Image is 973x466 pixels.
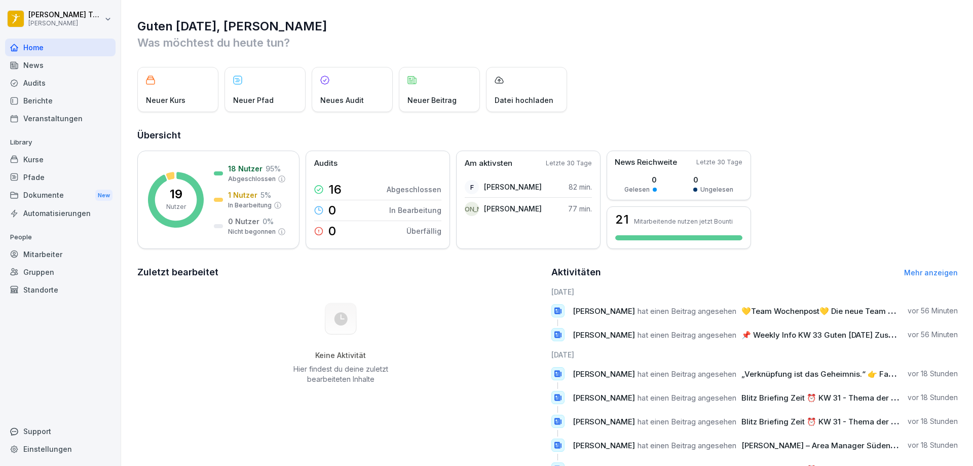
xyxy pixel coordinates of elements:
p: 82 min. [569,182,592,192]
p: Letzte 30 Tage [546,159,592,168]
h6: [DATE] [551,349,958,360]
p: In Bearbeitung [228,201,272,210]
p: Letzte 30 Tage [696,158,742,167]
p: vor 18 Stunden [908,440,958,450]
p: Überfällig [406,226,441,236]
a: Mehr anzeigen [904,268,958,277]
span: hat einen Beitrag angesehen [638,393,736,403]
p: 0 [693,174,733,185]
a: Automatisierungen [5,204,116,222]
p: Neuer Beitrag [407,95,457,105]
p: 18 Nutzer [228,163,263,174]
h2: Zuletzt bearbeitet [137,265,544,279]
p: vor 18 Stunden [908,392,958,403]
div: Dokumente [5,186,116,205]
h5: Keine Aktivität [289,351,392,360]
a: DokumenteNew [5,186,116,205]
p: Gelesen [624,185,650,194]
p: 0 [328,225,336,237]
span: hat einen Beitrag angesehen [638,306,736,316]
h1: Guten [DATE], [PERSON_NAME] [137,18,958,34]
p: Was möchtest du heute tun? [137,34,958,51]
p: 0 [328,204,336,217]
div: F [465,180,479,194]
p: 0 Nutzer [228,216,259,227]
a: Berichte [5,92,116,110]
a: Standorte [5,281,116,299]
p: In Bearbeitung [389,205,441,216]
a: Audits [5,74,116,92]
p: Datei hochladen [495,95,553,105]
a: Home [5,39,116,56]
p: Neuer Kurs [146,95,185,105]
span: [PERSON_NAME] [573,330,635,340]
a: Einstellungen [5,440,116,458]
a: News [5,56,116,74]
span: hat einen Beitrag angesehen [638,441,736,450]
p: [PERSON_NAME] Tüysüz [28,11,102,19]
h2: Aktivitäten [551,265,601,279]
a: Pfade [5,168,116,186]
span: [PERSON_NAME] [573,393,635,403]
p: 95 % [266,163,281,174]
div: [PERSON_NAME] [465,202,479,216]
a: Mitarbeiter [5,245,116,263]
span: [PERSON_NAME] [573,441,635,450]
p: Am aktivsten [465,158,512,169]
div: New [95,190,113,201]
a: Veranstaltungen [5,110,116,127]
p: 0 % [263,216,274,227]
p: [PERSON_NAME] [484,203,542,214]
span: hat einen Beitrag angesehen [638,369,736,379]
p: Mitarbeitende nutzen jetzt Bounti [634,218,733,225]
p: 77 min. [568,203,592,214]
h2: Übersicht [137,128,958,142]
p: Ungelesen [700,185,733,194]
p: Abgeschlossen [228,174,276,184]
p: Audits [314,158,338,169]
h3: 21 [615,213,629,226]
p: News Reichweite [615,157,677,168]
p: 19 [170,188,182,200]
p: Nutzer [166,202,186,211]
span: [PERSON_NAME] [573,369,635,379]
p: [PERSON_NAME] [28,20,102,27]
p: 16 [328,184,342,196]
p: vor 18 Stunden [908,416,958,426]
p: Abgeschlossen [387,184,441,195]
p: 5 % [260,190,271,200]
p: Library [5,134,116,151]
p: 0 [624,174,657,185]
a: Kurse [5,151,116,168]
p: Nicht begonnen [228,227,276,236]
p: 1 Nutzer [228,190,257,200]
p: vor 56 Minuten [908,306,958,316]
p: vor 18 Stunden [908,369,958,379]
p: Hier findest du deine zuletzt bearbeiteten Inhalte [289,364,392,384]
span: hat einen Beitrag angesehen [638,330,736,340]
p: People [5,229,116,245]
h6: [DATE] [551,286,958,297]
span: [PERSON_NAME] [573,417,635,426]
span: hat einen Beitrag angesehen [638,417,736,426]
span: [PERSON_NAME] [573,306,635,316]
p: vor 56 Minuten [908,330,958,340]
a: Gruppen [5,263,116,281]
p: [PERSON_NAME] [484,182,542,192]
p: Neuer Pfad [233,95,274,105]
div: Support [5,422,116,440]
p: Neues Audit [320,95,364,105]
